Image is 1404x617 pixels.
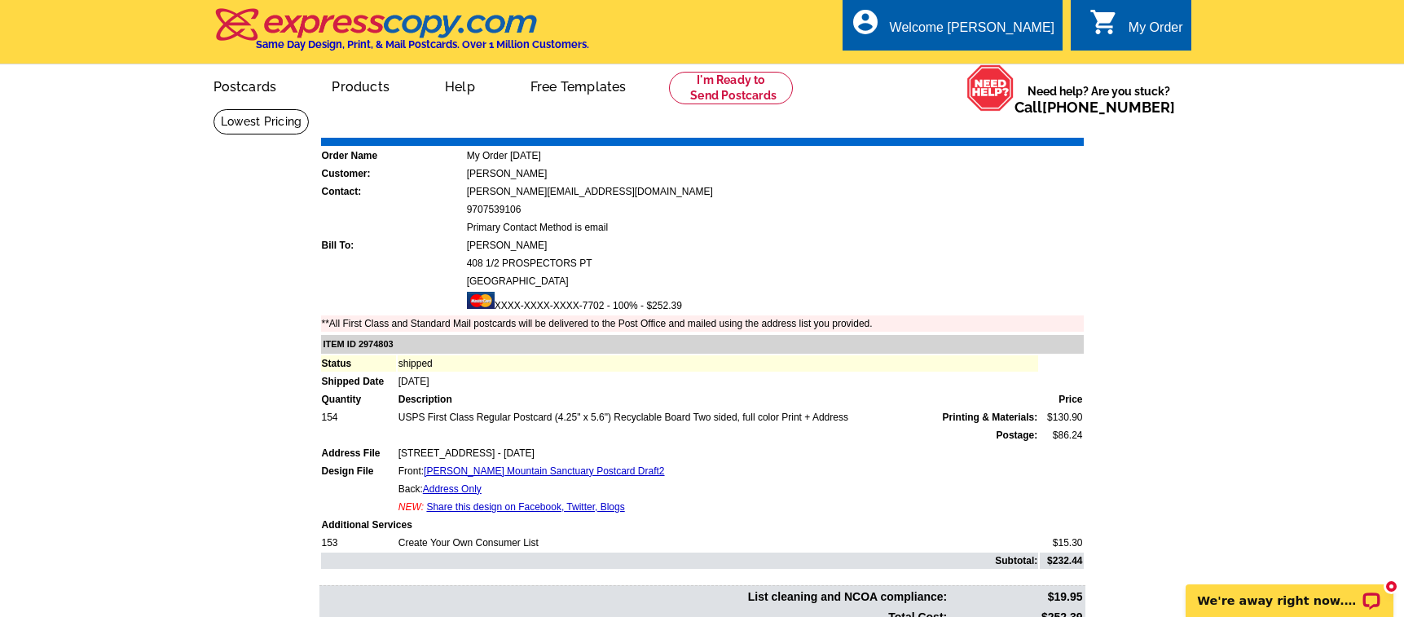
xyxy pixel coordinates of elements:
[321,373,396,390] td: Shipped Date
[306,66,416,104] a: Products
[321,517,1084,533] td: Additional Services
[321,335,1084,354] td: ITEM ID 2974803
[466,273,1084,289] td: [GEOGRAPHIC_DATA]
[321,315,1084,332] td: **All First Class and Standard Mail postcards will be delivered to the Post Office and mailed usi...
[851,7,880,37] i: account_circle
[321,463,396,479] td: Design File
[426,501,624,513] a: Share this design on Facebook, Twitter, Blogs
[419,66,501,104] a: Help
[213,20,589,51] a: Same Day Design, Print, & Mail Postcards. Over 1 Million Customers.
[398,355,1039,372] td: shipped
[398,535,1039,551] td: Create Your Own Consumer List
[504,66,653,104] a: Free Templates
[398,463,1039,479] td: Front:
[466,148,1084,164] td: My Order [DATE]
[466,291,1084,314] td: XXXX-XXXX-XXXX-7702 - 100% - $252.39
[466,219,1084,236] td: Primary Contact Method is email
[321,237,464,253] td: Bill To:
[321,553,1039,569] td: Subtotal:
[187,66,303,104] a: Postcards
[321,183,464,200] td: Contact:
[321,148,464,164] td: Order Name
[467,292,495,309] img: mast.gif
[1040,553,1083,569] td: $232.44
[1040,535,1083,551] td: $15.30
[398,391,1039,408] td: Description
[321,588,948,606] td: List cleaning and NCOA compliance:
[423,483,482,495] a: Address Only
[321,165,464,182] td: Customer:
[321,535,396,551] td: 153
[424,465,664,477] a: [PERSON_NAME] Mountain Sanctuary Postcard Draft2
[398,445,1039,461] td: [STREET_ADDRESS] - [DATE]
[398,481,1039,497] td: Back:
[466,183,1084,200] td: [PERSON_NAME][EMAIL_ADDRESS][DOMAIN_NAME]
[949,588,1083,606] td: $19.95
[1129,20,1183,43] div: My Order
[943,410,1038,425] span: Printing & Materials:
[466,255,1084,271] td: 408 1/2 PROSPECTORS PT
[966,64,1014,112] img: help
[466,237,1084,253] td: [PERSON_NAME]
[466,165,1084,182] td: [PERSON_NAME]
[321,391,396,408] td: Quantity
[1014,83,1183,116] span: Need help? Are you stuck?
[256,38,589,51] h4: Same Day Design, Print, & Mail Postcards. Over 1 Million Customers.
[1040,409,1083,425] td: $130.90
[466,201,1084,218] td: 9707539106
[1042,99,1175,116] a: [PHONE_NUMBER]
[890,20,1054,43] div: Welcome [PERSON_NAME]
[1014,99,1175,116] span: Call
[1089,7,1119,37] i: shopping_cart
[321,355,396,372] td: Status
[398,409,1039,425] td: USPS First Class Regular Postcard (4.25" x 5.6") Recyclable Board Two sided, full color Print + A...
[997,430,1038,441] strong: Postage:
[398,373,1039,390] td: [DATE]
[398,501,424,513] span: NEW:
[1040,391,1083,408] td: Price
[321,409,396,425] td: 154
[321,445,396,461] td: Address File
[1040,427,1083,443] td: $86.24
[1175,566,1404,617] iframe: LiveChat chat widget
[1089,18,1183,38] a: shopping_cart My Order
